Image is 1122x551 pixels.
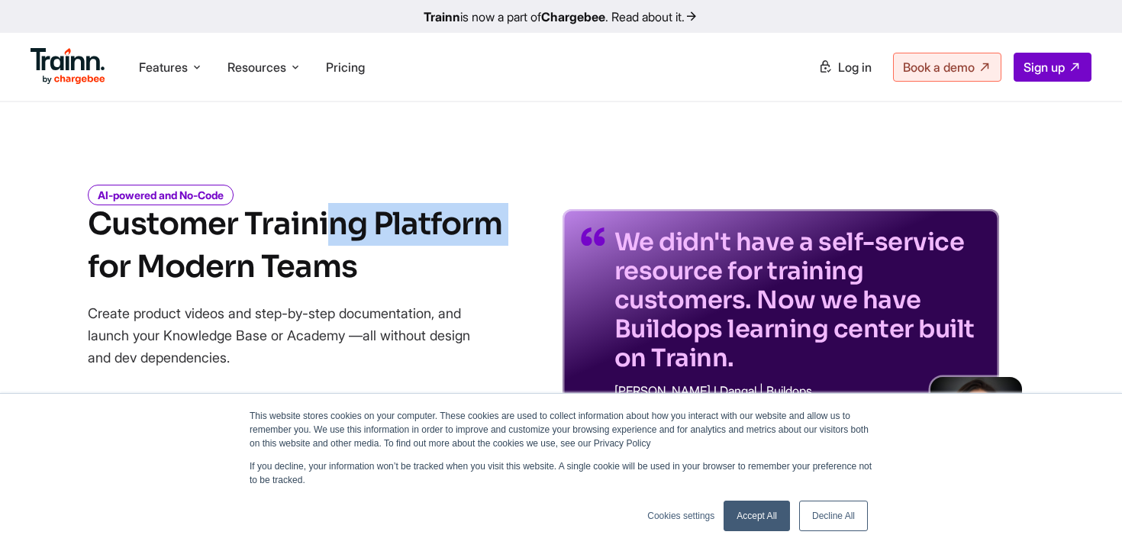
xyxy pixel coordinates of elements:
[799,501,868,531] a: Decline All
[581,227,605,246] img: quotes-purple.41a7099.svg
[614,385,981,397] p: [PERSON_NAME] I Dangal | Buildops
[88,185,234,205] i: AI-powered and No-Code
[139,59,188,76] span: Features
[227,59,286,76] span: Resources
[614,227,981,372] p: We didn't have a self-service resource for training customers. Now we have Buildops learning cent...
[1014,53,1091,82] a: Sign up
[838,60,872,75] span: Log in
[893,53,1001,82] a: Book a demo
[250,409,872,450] p: This website stores cookies on your computer. These cookies are used to collect information about...
[903,60,975,75] span: Book a demo
[724,501,790,531] a: Accept All
[88,302,492,369] p: Create product videos and step-by-step documentation, and launch your Knowledge Base or Academy —...
[541,9,605,24] b: Chargebee
[424,9,460,24] b: Trainn
[647,509,714,523] a: Cookies settings
[326,60,365,75] a: Pricing
[1024,60,1065,75] span: Sign up
[31,48,105,85] img: Trainn Logo
[250,459,872,487] p: If you decline, your information won’t be tracked when you visit this website. A single cookie wi...
[930,377,1022,469] img: sabina-buildops.d2e8138.png
[809,53,881,81] a: Log in
[88,203,502,288] h1: Customer Training Platform for Modern Teams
